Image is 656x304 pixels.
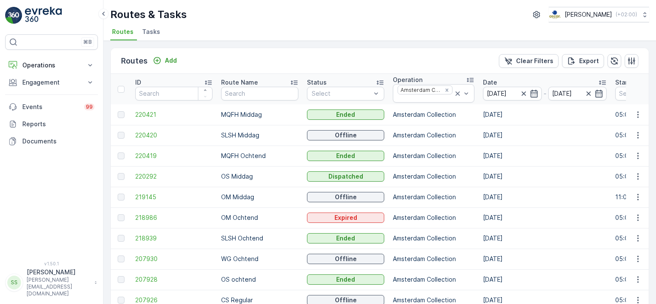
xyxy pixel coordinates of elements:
p: OM Ochtend [221,213,298,222]
p: OS ochtend [221,275,298,284]
button: Offline [307,254,384,264]
p: Events [22,103,79,111]
a: 220421 [135,110,213,119]
a: Events99 [5,98,98,116]
p: Routes & Tasks [110,8,187,21]
p: Reports [22,120,94,128]
input: Search [135,87,213,100]
div: Toggle Row Selected [118,297,125,304]
button: SS[PERSON_NAME][PERSON_NAME][EMAIL_ADDRESS][DOMAIN_NAME] [5,268,98,297]
a: Documents [5,133,98,150]
a: 207930 [135,255,213,263]
div: Amsterdam Collection [398,86,441,94]
p: Status [307,78,327,87]
p: [PERSON_NAME] [27,268,90,277]
div: Toggle Row Selected [118,132,125,139]
img: logo [5,7,22,24]
a: 220419 [135,152,213,160]
p: Operations [22,61,81,70]
button: Operations [5,57,98,74]
p: Amsterdam Collection [393,193,474,201]
div: Toggle Row Selected [118,255,125,262]
p: Add [165,56,177,65]
p: Amsterdam Collection [393,234,474,243]
p: Amsterdam Collection [393,213,474,222]
p: Ended [336,275,355,284]
a: 207928 [135,275,213,284]
button: Expired [307,213,384,223]
td: [DATE] [479,269,611,290]
p: SLSH Ochtend [221,234,298,243]
button: Add [149,55,180,66]
button: Ended [307,233,384,243]
td: [DATE] [479,207,611,228]
div: Toggle Row Selected [118,235,125,242]
a: Reports [5,116,98,133]
td: [DATE] [479,125,611,146]
p: Route Name [221,78,258,87]
p: Offline [335,131,357,140]
p: Operation [393,76,422,84]
div: Toggle Row Selected [118,173,125,180]
p: Offline [335,255,357,263]
a: 218986 [135,213,213,222]
button: Engagement [5,74,98,91]
input: dd/mm/yyyy [548,87,607,100]
input: Search [221,87,298,100]
button: [PERSON_NAME](+02:00) [549,7,649,22]
td: [DATE] [479,146,611,166]
button: Export [562,54,604,68]
p: SLSH Middag [221,131,298,140]
div: Toggle Row Selected [118,214,125,221]
p: - [544,88,547,99]
div: Remove Amsterdam Collection [442,87,452,94]
span: Routes [112,27,134,36]
p: Documents [22,137,94,146]
div: Toggle Row Selected [118,194,125,201]
p: Engagement [22,78,81,87]
p: Clear Filters [516,57,553,65]
button: Ended [307,274,384,285]
span: v 1.50.1 [5,261,98,266]
p: Routes [121,55,148,67]
a: 220420 [135,131,213,140]
td: [DATE] [479,166,611,187]
div: Toggle Row Selected [118,276,125,283]
p: Dispatched [328,172,363,181]
img: logo_light-DOdMpM7g.png [25,7,62,24]
button: Offline [307,130,384,140]
p: Ended [336,234,355,243]
div: SS [7,276,21,289]
p: Date [483,78,497,87]
p: Amsterdam Collection [393,275,474,284]
input: dd/mm/yyyy [483,87,542,100]
p: 99 [86,103,93,110]
p: ⌘B [83,39,92,46]
div: Toggle Row Selected [118,111,125,118]
p: Export [579,57,599,65]
p: Amsterdam Collection [393,131,474,140]
td: [DATE] [479,249,611,269]
a: 218939 [135,234,213,243]
button: Clear Filters [499,54,559,68]
p: Ended [336,152,355,160]
a: 220292 [135,172,213,181]
p: MQFH Middag [221,110,298,119]
p: WG Ochtend [221,255,298,263]
p: Ended [336,110,355,119]
div: Toggle Row Selected [118,152,125,159]
p: Amsterdam Collection [393,255,474,263]
a: 219145 [135,193,213,201]
td: [DATE] [479,187,611,207]
p: Offline [335,193,357,201]
p: OS Middag [221,172,298,181]
button: Ended [307,109,384,120]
